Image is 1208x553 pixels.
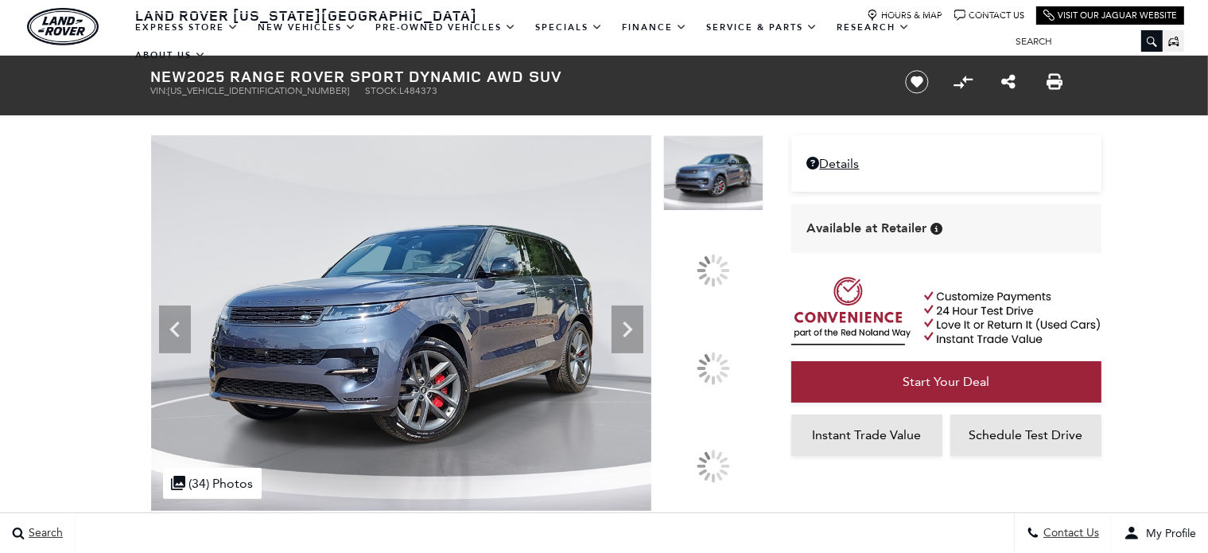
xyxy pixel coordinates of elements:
[663,135,763,211] img: New 2025 Varesine Blue Land Rover Dynamic image 1
[163,468,262,499] div: (34) Photos
[135,6,477,25] span: Land Rover [US_STATE][GEOGRAPHIC_DATA]
[612,14,697,41] a: Finance
[25,527,63,540] span: Search
[526,14,612,41] a: Specials
[151,85,169,96] span: VIN:
[807,156,1086,171] a: Details
[827,14,919,41] a: Research
[791,361,1101,403] a: Start Your Deal
[1043,10,1177,21] a: Visit Our Jaguar Website
[1004,32,1163,51] input: Search
[1112,513,1208,553] button: user-profile-menu
[366,85,400,96] span: Stock:
[126,6,487,25] a: Land Rover [US_STATE][GEOGRAPHIC_DATA]
[899,69,934,95] button: Save vehicle
[867,10,942,21] a: Hours & Map
[151,68,879,85] h1: 2025 Range Rover Sport Dynamic AWD SUV
[27,8,99,45] a: land-rover
[366,14,526,41] a: Pre-Owned Vehicles
[151,65,188,87] strong: New
[697,14,827,41] a: Service & Parts
[807,220,927,237] span: Available at Retailer
[950,415,1101,456] a: Schedule Test Drive
[1001,72,1016,92] a: Share this New 2025 Range Rover Sport Dynamic AWD SUV
[400,85,438,96] span: L484373
[1140,527,1196,540] span: My Profile
[1039,527,1099,540] span: Contact Us
[151,135,651,511] img: New 2025 Varesine Blue Land Rover Dynamic image 1
[1047,72,1062,92] a: Print this New 2025 Range Rover Sport Dynamic AWD SUV
[126,14,1004,69] nav: Main Navigation
[931,223,943,235] div: Vehicle is in stock and ready for immediate delivery. Due to demand, availability is subject to c...
[969,427,1082,442] span: Schedule Test Drive
[126,41,216,69] a: About Us
[812,427,921,442] span: Instant Trade Value
[903,374,989,389] span: Start Your Deal
[954,10,1024,21] a: Contact Us
[126,14,248,41] a: EXPRESS STORE
[951,70,975,94] button: Compare vehicle
[791,415,942,456] a: Instant Trade Value
[248,14,366,41] a: New Vehicles
[169,85,350,96] span: [US_VEHICLE_IDENTIFICATION_NUMBER]
[27,8,99,45] img: Land Rover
